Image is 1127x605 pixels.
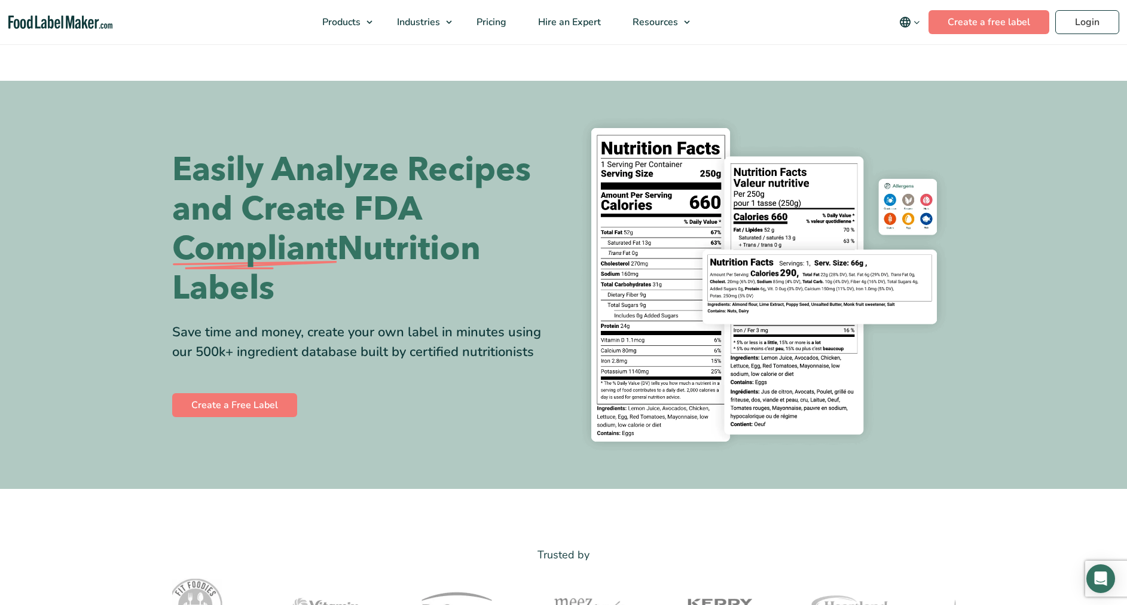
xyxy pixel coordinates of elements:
h1: Easily Analyze Recipes and Create FDA Nutrition Labels [172,150,555,308]
a: Create a free label [929,10,1049,34]
span: Industries [393,16,441,29]
span: Resources [629,16,679,29]
a: Login [1055,10,1119,34]
p: Trusted by [172,546,955,564]
a: Create a Free Label [172,393,297,417]
div: Open Intercom Messenger [1086,564,1115,593]
span: Products [319,16,362,29]
span: Pricing [473,16,508,29]
div: Save time and money, create your own label in minutes using our 500k+ ingredient database built b... [172,323,555,362]
span: Hire an Expert [535,16,602,29]
span: Compliant [172,229,337,269]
